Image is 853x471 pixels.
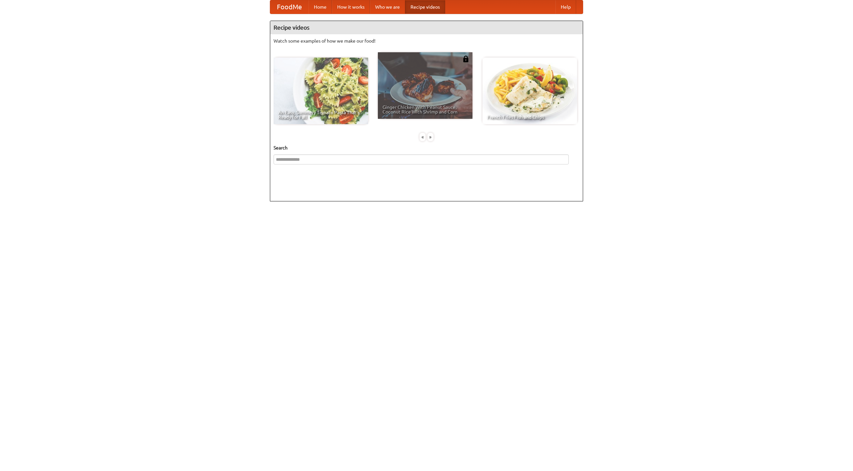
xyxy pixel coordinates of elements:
[278,110,364,119] span: An Easy, Summery Tomato Pasta That's Ready for Fall
[274,58,368,124] a: An Easy, Summery Tomato Pasta That's Ready for Fall
[370,0,405,14] a: Who we are
[405,0,445,14] a: Recipe videos
[270,21,583,34] h4: Recipe videos
[270,0,309,14] a: FoodMe
[487,115,572,119] span: French Fries Fish and Chips
[420,133,426,141] div: «
[555,0,576,14] a: Help
[274,38,579,44] p: Watch some examples of how we make our food!
[274,144,579,151] h5: Search
[332,0,370,14] a: How it works
[482,58,577,124] a: French Fries Fish and Chips
[309,0,332,14] a: Home
[462,56,469,62] img: 483408.png
[427,133,433,141] div: »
